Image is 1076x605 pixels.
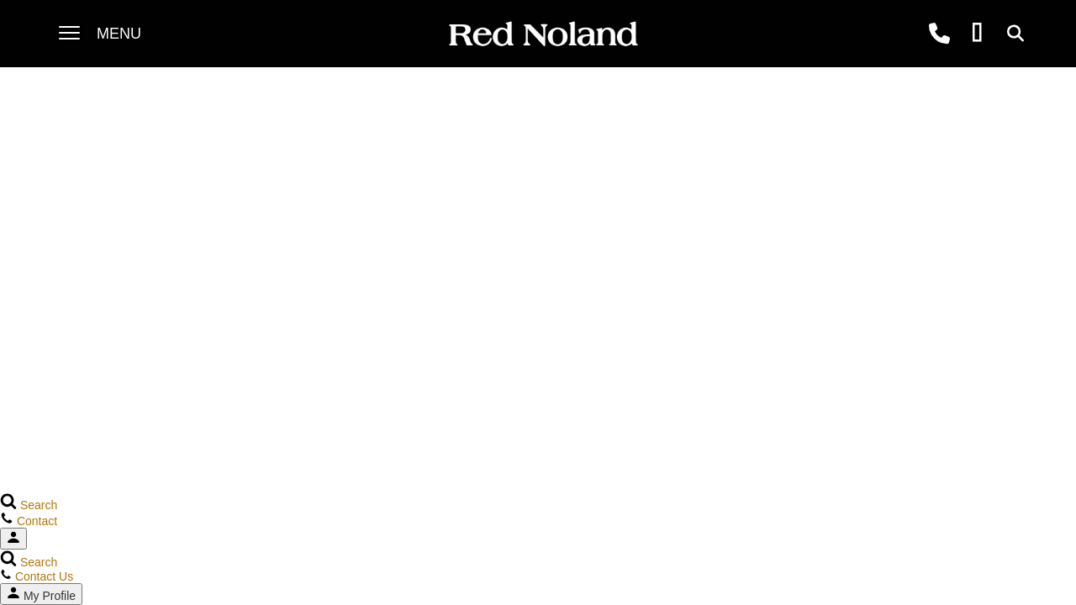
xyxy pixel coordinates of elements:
img: Red Noland Auto Group [446,20,639,50]
span: Search [20,555,57,569]
span: My Profile [24,589,76,602]
span: Contact [17,514,57,528]
span: Contact Us [15,570,73,583]
span: Search [20,498,57,512]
